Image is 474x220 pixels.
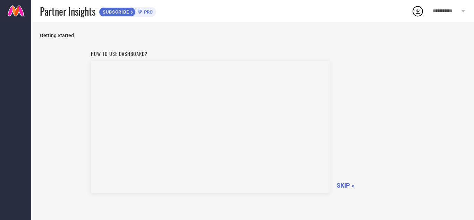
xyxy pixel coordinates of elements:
span: PRO [142,9,153,15]
span: Partner Insights [40,4,95,18]
iframe: Workspace Section [91,61,330,193]
a: SUBSCRIBEPRO [99,6,156,17]
h1: How to use dashboard? [91,50,330,57]
div: Open download list [412,5,424,17]
span: Getting Started [40,33,465,38]
span: SUBSCRIBE [99,9,131,15]
span: SKIP » [337,182,355,189]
